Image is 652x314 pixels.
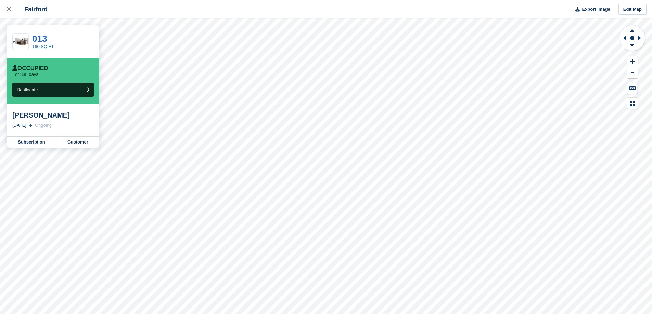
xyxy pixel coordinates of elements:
[32,44,54,49] a: 160 SQ FT
[582,6,610,13] span: Export Image
[12,72,38,77] p: For 338 days
[18,5,48,13] div: Fairford
[571,4,610,15] button: Export Image
[627,98,638,109] button: Map Legend
[32,33,47,44] a: 013
[627,56,638,67] button: Zoom In
[56,137,99,148] a: Customer
[12,111,94,119] div: [PERSON_NAME]
[13,36,28,48] img: 150-sqft-unit.jpg
[12,65,48,72] div: Occupied
[618,4,647,15] a: Edit Map
[627,67,638,79] button: Zoom Out
[627,82,638,94] button: Keyboard Shortcuts
[35,122,52,129] div: Ongoing
[29,124,32,127] img: arrow-right-light-icn-cde0832a797a2874e46488d9cf13f60e5c3a73dbe684e267c42b8395dfbc2abf.svg
[7,137,56,148] a: Subscription
[12,122,26,129] div: [DATE]
[17,87,38,92] span: Deallocate
[12,83,94,97] button: Deallocate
